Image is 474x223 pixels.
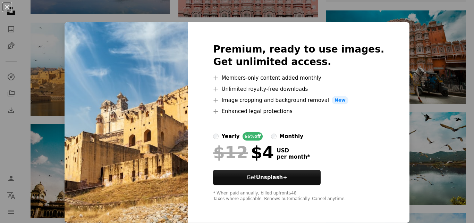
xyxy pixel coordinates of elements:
div: 66% off [243,132,263,141]
strong: Unsplash+ [256,174,287,181]
li: Members-only content added monthly [213,74,384,82]
li: Unlimited royalty-free downloads [213,85,384,93]
span: $12 [213,143,248,161]
li: Enhanced legal protections [213,107,384,116]
li: Image cropping and background removal [213,96,384,104]
div: * When paid annually, billed upfront $48 Taxes where applicable. Renews automatically. Cancel any... [213,191,384,202]
span: USD [277,148,310,154]
div: $4 [213,143,274,161]
input: monthly [271,134,277,139]
img: premium_photo-1661962387472-553d96ed01a3 [65,22,188,223]
h2: Premium, ready to use images. Get unlimited access. [213,43,384,68]
input: yearly66%off [213,134,219,139]
div: monthly [279,132,303,141]
div: yearly [221,132,239,141]
span: per month * [277,154,310,160]
span: New [332,96,348,104]
button: GetUnsplash+ [213,170,321,185]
